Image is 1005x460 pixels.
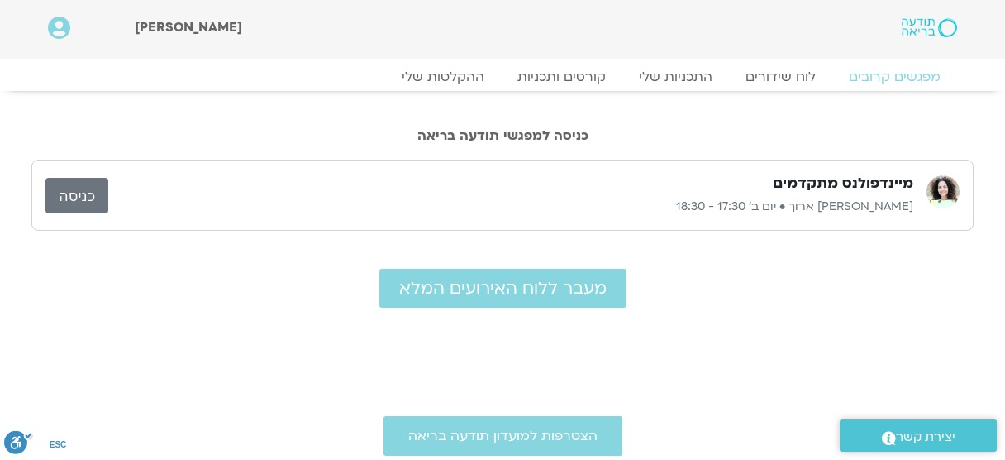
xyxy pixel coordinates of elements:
nav: Menu [48,69,957,85]
a: קורסים ותכניות [501,69,622,85]
span: [PERSON_NAME] [135,18,242,36]
a: לוח שידורים [729,69,832,85]
span: מעבר ללוח האירועים המלא [399,279,607,298]
a: מפגשים קרובים [832,69,957,85]
a: כניסה [45,178,108,213]
span: יצירת קשר [896,426,955,448]
span: הצטרפות למועדון תודעה בריאה [408,429,598,443]
h2: כניסה למפגשי תודעה בריאה [31,128,974,143]
h3: מיינדפולנס מתקדמים [773,174,913,194]
a: התכניות שלי [622,69,729,85]
a: ההקלטות שלי [385,69,501,85]
img: עינת ארוך [926,175,960,208]
a: יצירת קשר [840,419,997,452]
a: מעבר ללוח האירועים המלא [379,269,626,308]
p: [PERSON_NAME] ארוך • יום ב׳ 17:30 - 18:30 [108,197,913,217]
a: הצטרפות למועדון תודעה בריאה [383,416,622,456]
